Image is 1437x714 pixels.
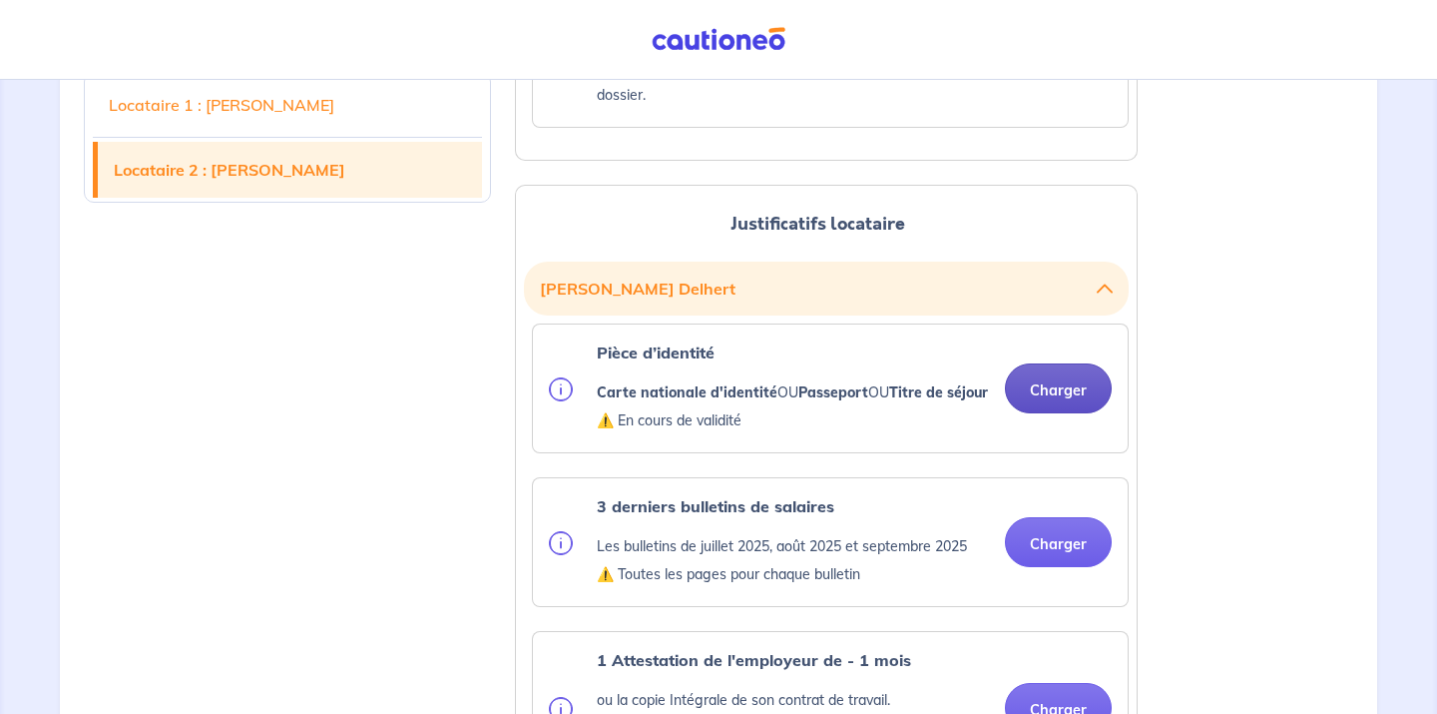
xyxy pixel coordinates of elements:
img: info.svg [549,531,573,555]
p: OU OU [597,380,988,404]
img: info.svg [549,377,573,401]
img: Cautioneo [644,27,793,52]
p: ⚠️ Toutes les pages pour chaque bulletin [597,562,967,586]
button: [PERSON_NAME] Delhert [540,270,1113,308]
strong: Carte nationale d'identité [597,383,777,401]
strong: Passeport [798,383,868,401]
strong: Titre de séjour [889,383,988,401]
div: categoryName: pay-slip, userCategory: lessor [532,477,1129,607]
strong: 3 derniers bulletins de salaires [597,496,834,516]
button: Charger [1005,517,1112,567]
p: ⚠️ En cours de validité [597,408,988,432]
span: Justificatifs locataire [730,211,905,237]
a: Locataire 2 : [PERSON_NAME] [98,142,482,198]
p: Les bulletins de juillet 2025, août 2025 et septembre 2025 [597,534,967,558]
p: ou la copie Intégrale de son contrat de travail. [597,688,989,712]
div: categoryName: national-id, userCategory: lessor [532,324,1129,453]
a: Locataire 1 : [PERSON_NAME] [93,77,482,133]
strong: Pièce d’identité [597,343,715,362]
button: Charger [1005,363,1112,413]
strong: 1 Attestation de l'employeur de - 1 mois [597,650,911,670]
